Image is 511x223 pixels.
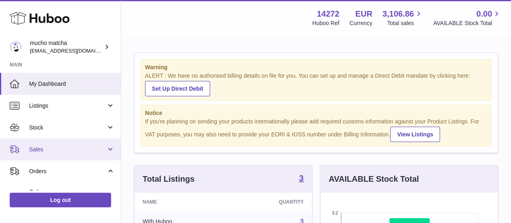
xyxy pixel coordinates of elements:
[29,168,106,175] span: Orders
[383,8,423,27] a: 3,106.86 Total sales
[299,174,303,184] a: 3
[433,19,501,27] span: AVAILABLE Stock Total
[230,193,311,211] th: Quantity
[29,80,115,88] span: My Dashboard
[476,8,492,19] span: 0.00
[145,81,210,96] a: Set Up Direct Debit
[10,193,111,207] a: Log out
[387,19,423,27] span: Total sales
[355,8,372,19] strong: EUR
[349,19,372,27] div: Currency
[145,109,487,117] strong: Notice
[10,41,22,53] img: internalAdmin-14272@internal.huboo.com
[29,146,106,153] span: Sales
[329,174,419,185] h3: AVAILABLE Stock Total
[312,19,339,27] div: Huboo Ref
[29,188,115,196] span: Orders
[299,174,303,182] strong: 3
[145,72,487,96] div: ALERT : We have no authorised billing details on file for you. You can set up and manage a Direct...
[145,64,487,71] strong: Warning
[433,8,501,27] a: 0.00 AVAILABLE Stock Total
[29,124,106,132] span: Stock
[383,8,414,19] span: 3,106.86
[317,8,339,19] strong: 14272
[30,47,119,54] span: [EMAIL_ADDRESS][DOMAIN_NAME]
[135,193,230,211] th: Name
[29,102,106,110] span: Listings
[143,174,195,185] h3: Total Listings
[145,118,487,142] div: If you're planning on sending your products internationally please add required customs informati...
[332,210,338,215] text: 3.2
[30,39,103,55] div: mucho matcha
[390,127,440,142] a: View Listings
